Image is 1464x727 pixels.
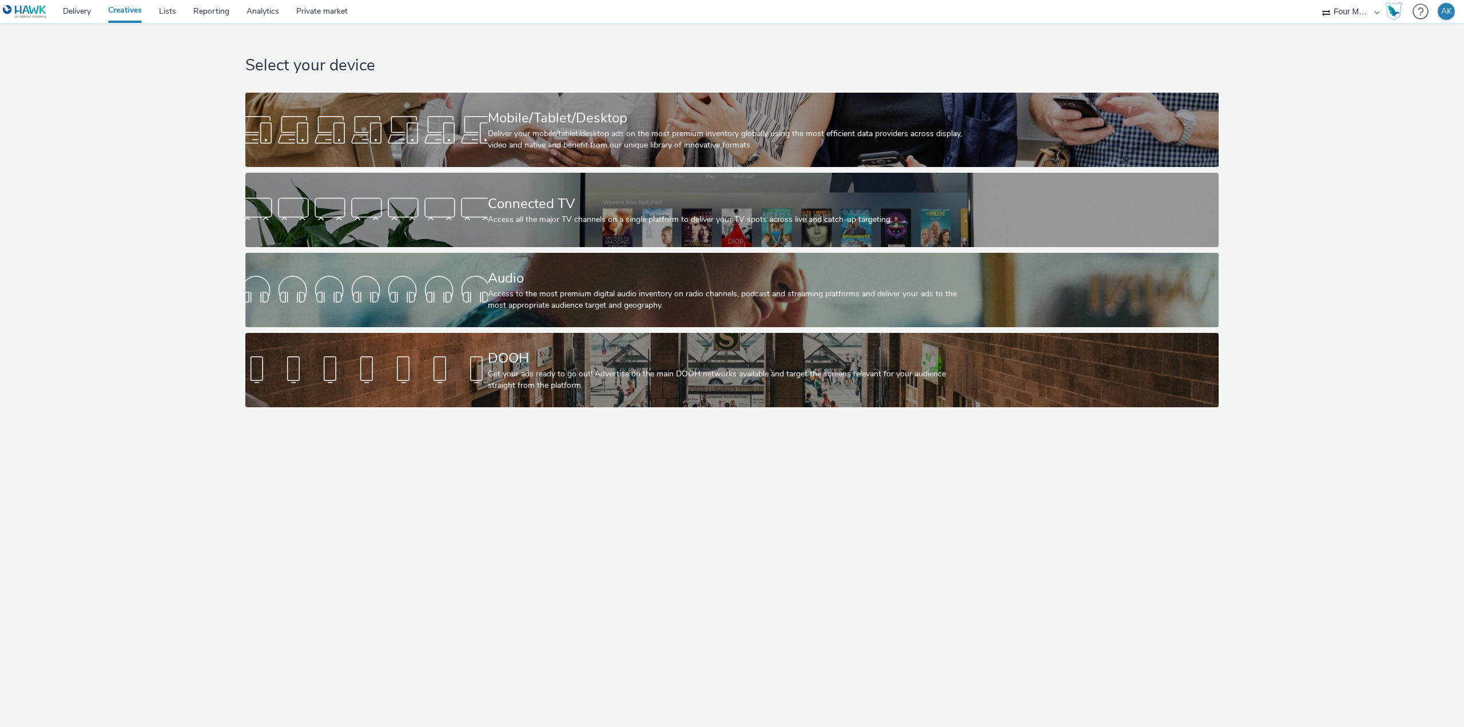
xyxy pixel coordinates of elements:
[245,253,1219,327] a: AudioAccess to the most premium digital audio inventory on radio channels, podcast and streaming ...
[488,348,972,368] div: DOOH
[488,368,972,392] div: Get your ads ready to go out! Advertise on the main DOOH networks available and target the screen...
[488,268,972,288] div: Audio
[3,5,47,19] img: undefined Logo
[245,333,1219,407] a: DOOHGet your ads ready to go out! Advertise on the main DOOH networks available and target the sc...
[245,55,1219,77] h1: Select your device
[488,214,972,225] div: Access all the major TV channels on a single platform to deliver your TV spots across live and ca...
[488,108,972,128] div: Mobile/Tablet/Desktop
[488,128,972,152] div: Deliver your mobile/tablet/desktop ads on the most premium inventory globally using the most effi...
[1385,2,1402,21] img: Hawk Academy
[488,288,972,312] div: Access to the most premium digital audio inventory on radio channels, podcast and streaming platf...
[245,93,1219,167] a: Mobile/Tablet/DesktopDeliver your mobile/tablet/desktop ads on the most premium inventory globall...
[1441,3,1452,20] div: AK
[245,173,1219,247] a: Connected TVAccess all the major TV channels on a single platform to deliver your TV spots across...
[488,194,972,214] div: Connected TV
[1385,2,1407,21] a: Hawk Academy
